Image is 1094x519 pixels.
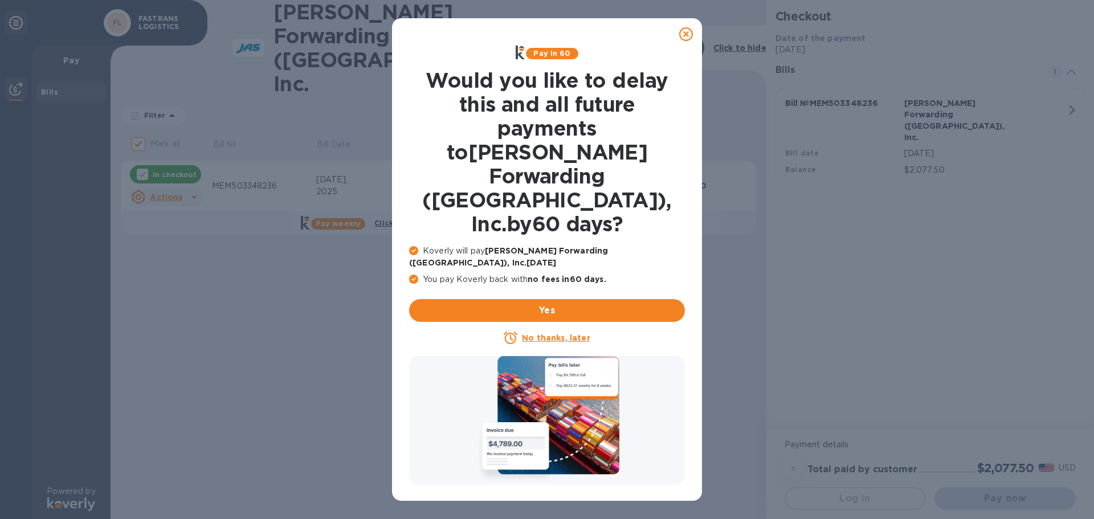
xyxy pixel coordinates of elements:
button: Yes [409,299,685,322]
b: no fees in 60 days . [528,275,606,284]
b: Pay in 60 [533,49,570,58]
span: Yes [418,304,676,317]
b: [PERSON_NAME] Forwarding ([GEOGRAPHIC_DATA]), Inc. [DATE] [409,246,608,267]
p: Koverly will pay [409,245,685,269]
h1: Would you like to delay this and all future payments to [PERSON_NAME] Forwarding ([GEOGRAPHIC_DAT... [409,68,685,236]
u: No thanks, later [522,333,590,342]
p: You pay Koverly back with [409,273,685,285]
